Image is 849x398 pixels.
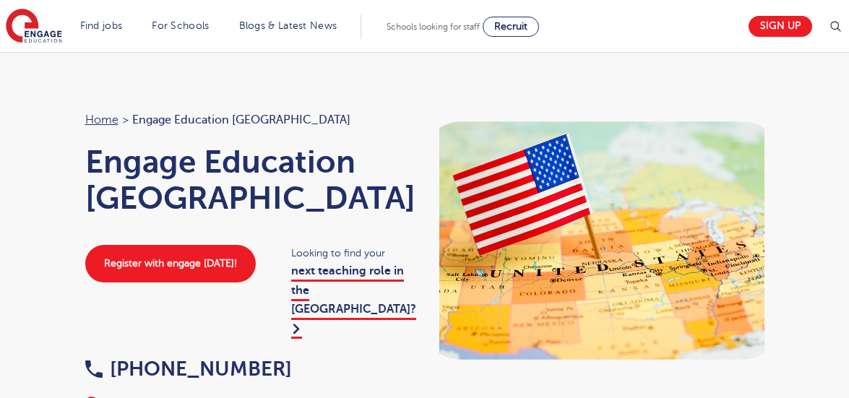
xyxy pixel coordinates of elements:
[6,9,62,45] img: Engage Education
[85,245,256,282] a: Register with engage [DATE]!
[152,20,209,31] a: For Schools
[749,16,812,37] a: Sign up
[85,358,292,380] a: [PHONE_NUMBER]
[291,264,416,339] a: next teaching role in the [GEOGRAPHIC_DATA]?
[80,20,123,31] a: Find jobs
[122,113,129,126] span: >
[85,144,410,216] h1: Engage Education [GEOGRAPHIC_DATA]
[387,22,480,32] span: Schools looking for staff
[85,113,118,126] a: Home
[483,17,539,37] a: Recruit
[85,111,410,129] nav: breadcrumb
[239,20,337,31] a: Blogs & Latest News
[291,245,410,261] span: Looking to find your
[494,21,527,32] span: Recruit
[132,111,350,129] span: Engage Education [GEOGRAPHIC_DATA]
